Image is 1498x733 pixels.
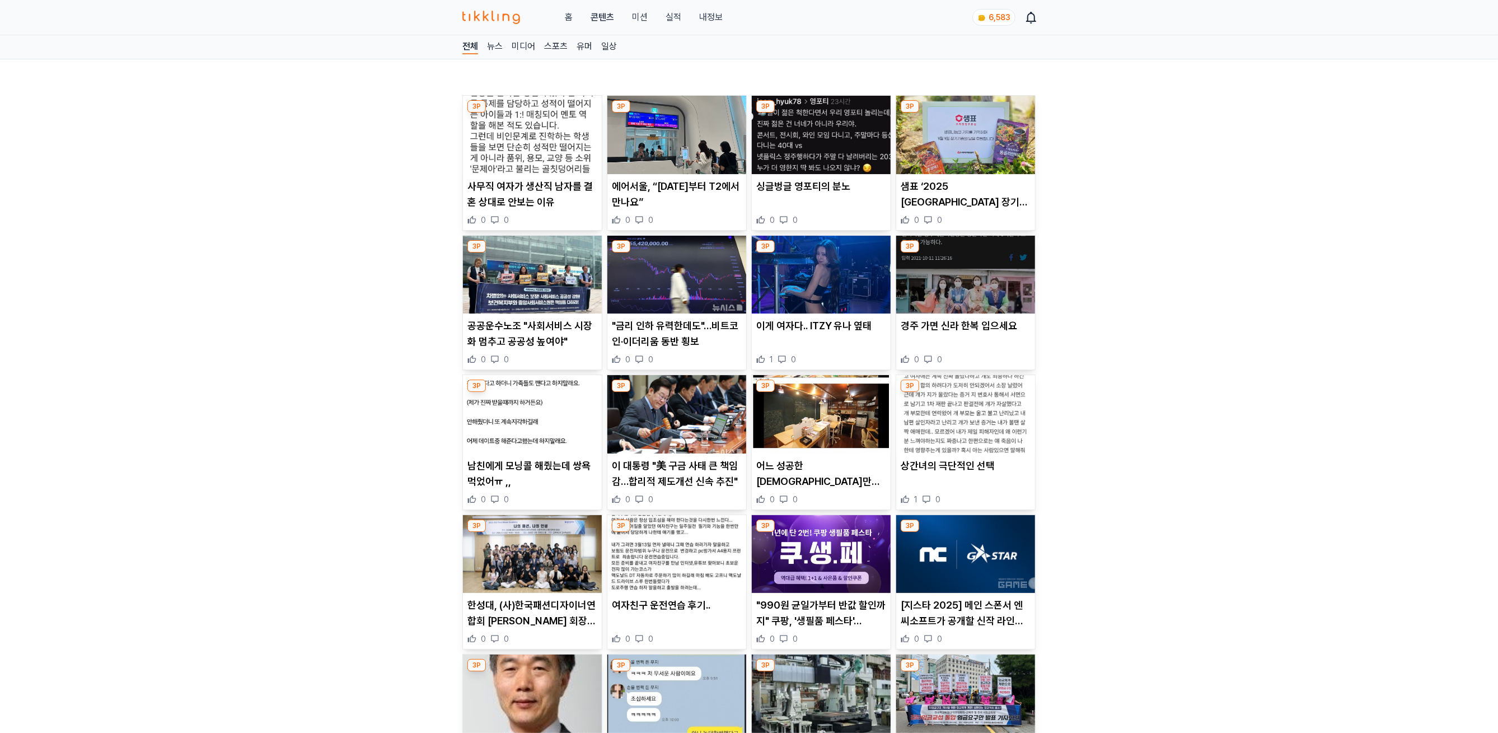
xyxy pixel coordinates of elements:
img: 이게 여자다.. ITZY 유나 옆태 [752,236,891,314]
div: 3P 이게 여자다.. ITZY 유나 옆태 이게 여자다.. ITZY 유나 옆태 1 0 [751,235,891,371]
img: "990원 균일가부터 반값 할인까지" 쿠팡, '생필품 페스타'… [752,515,891,594]
p: 한성대, (사)한국패션디자이너연합회 [PERSON_NAME] 회장 특강 진행 [467,597,597,629]
span: 1 [914,494,917,505]
div: 3P [901,100,919,113]
span: 0 [935,494,940,505]
span: 0 [625,214,630,226]
a: 실적 [666,11,681,24]
span: 0 [914,214,919,226]
span: 0 [793,214,798,226]
a: 전체 [462,40,478,54]
img: coin [977,13,986,22]
span: 0 [481,354,486,365]
span: 0 [791,354,796,365]
p: 상간녀의 극단적인 선택 [901,458,1031,474]
a: 일상 [601,40,617,54]
span: 0 [504,354,509,365]
div: 3P 샘표 ‘2025 서울시 장기기증의 날’ 후원 참여 샘표 ‘2025 [GEOGRAPHIC_DATA] 장기기증의 날’ 후원 참여 0 0 [896,95,1036,231]
img: "금리 인하 유력한데도"…비트코인·이더리움 동반 횡보 [607,236,746,314]
img: 사무직 여자가 생산직 남자를 결혼 상대로 안보는 이유 [463,96,602,174]
div: 3P 경주 가면 신라 한복 입으세요 경주 가면 신라 한복 입으세요 0 0 [896,235,1036,371]
span: 0 [914,633,919,645]
span: 0 [625,633,630,645]
div: 3P [467,659,486,671]
div: 3P 상간녀의 극단적인 선택 상간녀의 극단적인 선택 1 0 [896,375,1036,510]
div: 3P 공공운수노조 "사회서비스 시장화 멈추고 공공성 높여야" 공공운수노조 "사회서비스 시장화 멈추고 공공성 높여야" 0 0 [462,235,602,371]
img: 한성대, (사)한국패션디자이너연합회 이상봉 회장 특강 진행 [463,515,602,594]
p: "금리 인하 유력한데도"…비트코인·이더리움 동반 횡보 [612,318,742,349]
div: 3P [901,520,919,532]
p: "990원 균일가부터 반값 할인까지" 쿠팡, '생필품 페스타'… [756,597,886,629]
a: 홈 [565,11,573,24]
span: 1 [770,354,773,365]
span: 0 [481,214,486,226]
p: 남친에게 모닝콜 해줬는데 쌍욕 먹었어ㅠ ,, [467,458,597,489]
div: 3P 에어서울, “오늘부터 T2에서 만나요” 에어서울, “[DATE]부터 T2에서 만나요” 0 0 [607,95,747,231]
p: 싱글벙글 영포티의 분노 [756,179,886,194]
div: 3P 남친에게 모닝콜 해줬는데 쌍욕 먹었어ㅠ ,, 남친에게 모닝콜 해줬는데 쌍욕 먹었어ㅠ ,, 0 0 [462,375,602,510]
img: 어느 성공한 일본만화가의 일상 [752,375,891,454]
span: 0 [625,494,630,505]
div: 3P [901,380,919,392]
div: 3P [467,520,486,532]
span: 0 [937,633,942,645]
span: 0 [648,494,653,505]
span: 0 [793,494,798,505]
span: 0 [648,633,653,645]
div: 3P [612,240,630,253]
div: 3P [756,380,775,392]
div: 3P [467,380,486,392]
div: 3P "990원 균일가부터 반값 할인까지" 쿠팡, '생필품 페스타'… "990원 균일가부터 반값 할인까지" 쿠팡, '생필품 페스타'… 0 0 [751,515,891,650]
img: 상간녀의 극단적인 선택 [896,375,1035,454]
div: 3P [756,100,775,113]
span: 0 [770,633,775,645]
p: 에어서울, “[DATE]부터 T2에서 만나요” [612,179,742,210]
span: 0 [648,214,653,226]
div: 3P [지스타 2025] 메인 스폰서 엔씨소프트가 공개할 신작 라인업은? [지스타 2025] 메인 스폰서 엔씨소프트가 공개할 신작 라인업은? 0 0 [896,515,1036,650]
div: 3P 이 대통령 "美 구금 사태 큰 책임감…합리적 제도개선 신속 추진" 이 대통령 "美 구금 사태 큰 책임감…합리적 제도개선 신속 추진" 0 0 [607,375,747,510]
p: 경주 가면 신라 한복 입으세요 [901,318,1031,334]
span: 0 [504,633,509,645]
a: 내정보 [699,11,723,24]
div: 3P 여자친구 운전연습 후기.. 여자친구 운전연습 후기.. 0 0 [607,515,747,650]
span: 0 [937,214,942,226]
div: 3P 싱글벙글 영포티의 분노 싱글벙글 영포티의 분노 0 0 [751,95,891,231]
p: 어느 성공한 [DEMOGRAPHIC_DATA]만화가의 일상 [756,458,886,489]
a: 스포츠 [544,40,568,54]
div: 3P [467,100,486,113]
div: 3P [612,659,630,671]
div: 3P "금리 인하 유력한데도"…비트코인·이더리움 동반 횡보 "금리 인하 유력한데도"…비트코인·이더리움 동반 횡보 0 0 [607,235,747,371]
span: 6,583 [989,13,1010,22]
img: 이 대통령 "美 구금 사태 큰 책임감…합리적 제도개선 신속 추진" [607,375,746,454]
div: 3P [467,240,486,253]
img: 소개팅 전부터 집요한 남자.jpg [607,655,746,733]
img: 8월 일본 공작기계 수주 8.1%↑…"해외주문 호조 " [752,655,891,733]
img: 샘표 ‘2025 서울시 장기기증의 날’ 후원 참여 [896,96,1035,174]
p: 여자친구 운전연습 후기.. [612,597,742,613]
a: 콘텐츠 [591,11,614,24]
p: 이 대통령 "美 구금 사태 큰 책임감…합리적 제도개선 신속 추진" [612,458,742,489]
span: 0 [648,354,653,365]
img: 여자친구 운전연습 후기.. [607,515,746,594]
div: 3P [901,240,919,253]
div: 3P [901,659,919,671]
div: 3P [612,520,630,532]
span: 0 [481,633,486,645]
div: 3P 사무직 여자가 생산직 남자를 결혼 상대로 안보는 이유 사무직 여자가 생산직 남자를 결혼 상대로 안보는 이유 0 0 [462,95,602,231]
a: 뉴스 [487,40,503,54]
p: 이게 여자다.. ITZY 유나 옆태 [756,318,886,334]
img: 에어서울, “오늘부터 T2에서 만나요” [607,96,746,174]
img: 학교비정규직연대 "정규직 절반 임금, 당국 결단 내려야" [896,655,1035,733]
img: 남친에게 모닝콜 해줬는데 쌍욕 먹었어ㅠ ,, [463,375,602,454]
span: 0 [625,354,630,365]
span: 0 [504,494,509,505]
img: 티끌링 [462,11,520,24]
span: 0 [481,494,486,505]
p: [지스타 2025] 메인 스폰서 엔씨소프트가 공개할 신작 라인업은? [901,597,1031,629]
div: 3P [612,100,630,113]
a: 미디어 [512,40,535,54]
img: 경주 가면 신라 한복 입으세요 [896,236,1035,314]
span: 0 [937,354,942,365]
div: 3P [756,520,775,532]
img: 공공운수노조 "사회서비스 시장화 멈추고 공공성 높여야" [463,236,602,314]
